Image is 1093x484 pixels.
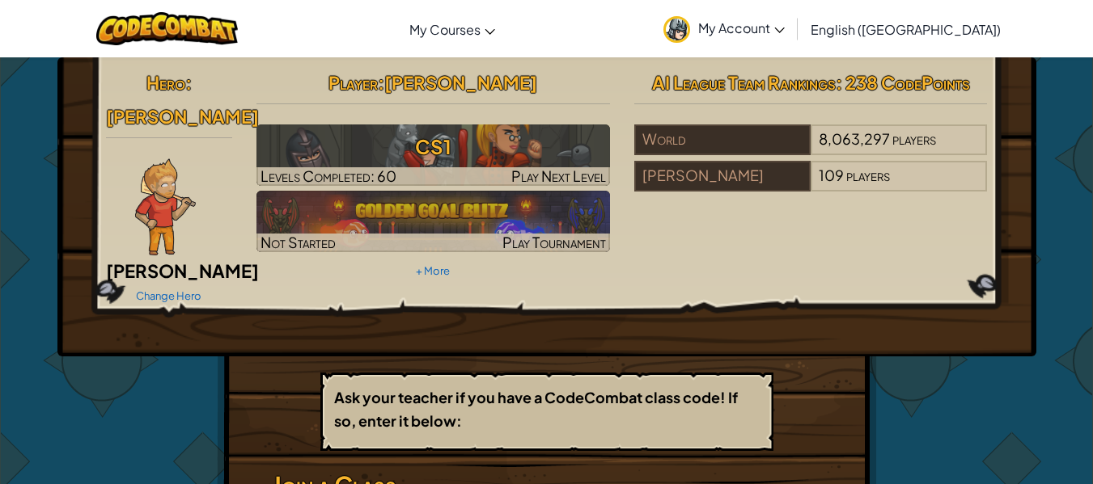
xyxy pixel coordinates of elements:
[106,105,259,128] span: [PERSON_NAME]
[502,233,606,251] span: Play Tournament
[663,16,690,43] img: avatar
[409,21,481,38] span: My Courses
[136,289,201,302] a: Change Hero
[256,128,610,165] h3: CS1
[819,129,890,148] span: 8,063,297
[803,7,1009,51] a: English ([GEOGRAPHIC_DATA])
[634,140,988,158] a: World8,063,297players
[836,71,970,94] span: : 238 CodePoints
[256,191,610,252] a: Not StartedPlay Tournament
[256,191,610,252] img: Golden Goal
[811,21,1001,38] span: English ([GEOGRAPHIC_DATA])
[135,158,196,255] img: Ned-Fulmer-Pose.png
[96,12,238,45] img: CodeCombat logo
[328,71,378,94] span: Player
[511,166,606,185] span: Play Next Level
[146,71,185,94] span: Hero
[416,264,450,277] a: + More
[655,3,793,54] a: My Account
[261,166,396,185] span: Levels Completed: 60
[378,71,384,94] span: :
[261,233,336,251] span: Not Started
[634,176,988,195] a: [PERSON_NAME]109players
[256,124,610,186] img: CS1
[256,124,610,186] a: Play Next Level
[846,166,890,184] span: players
[334,388,738,430] b: Ask your teacher if you have a CodeCombat class code! If so, enter it below:
[384,71,537,94] span: [PERSON_NAME]
[634,161,811,191] div: [PERSON_NAME]
[698,19,785,36] span: My Account
[819,166,844,184] span: 109
[106,259,259,282] span: [PERSON_NAME]
[185,71,192,94] span: :
[892,129,936,148] span: players
[652,71,836,94] span: AI League Team Rankings
[634,124,811,155] div: World
[401,7,503,51] a: My Courses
